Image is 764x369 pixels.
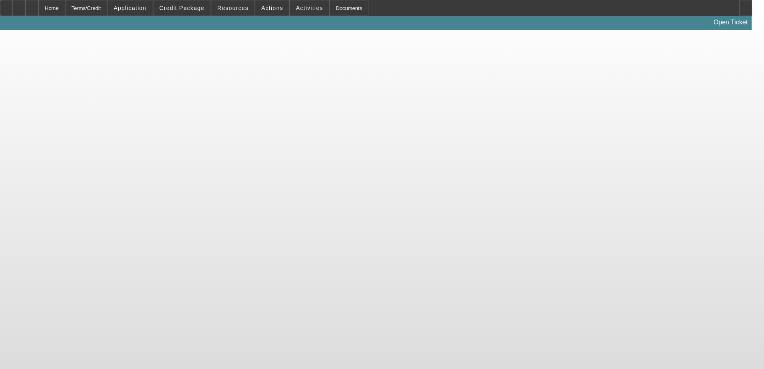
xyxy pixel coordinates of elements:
button: Resources [211,0,255,16]
button: Credit Package [153,0,211,16]
span: Activities [296,5,323,11]
span: Actions [261,5,283,11]
button: Activities [290,0,329,16]
span: Credit Package [159,5,205,11]
a: Open Ticket [710,16,751,29]
button: Actions [255,0,289,16]
span: Application [113,5,146,11]
button: Application [107,0,152,16]
span: Resources [217,5,249,11]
